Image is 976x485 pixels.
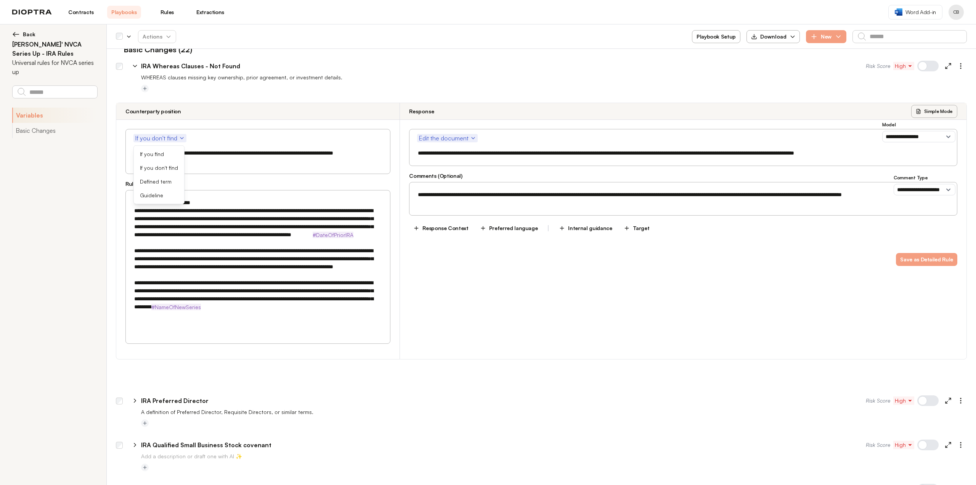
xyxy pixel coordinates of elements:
[409,108,434,115] h3: Response
[882,131,955,142] select: Model
[12,31,20,38] img: left arrow
[882,122,955,128] h3: Model
[150,6,184,19] a: Rules
[949,5,964,20] button: Profile menu
[107,6,141,19] a: Playbooks
[141,419,149,427] button: Add tag
[141,440,271,450] p: IRA Qualified Small Business Stock covenant
[134,189,184,202] button: Guideline
[138,30,176,43] button: Actions
[64,6,98,19] a: Contracts
[419,134,476,143] span: Edit the document
[888,5,942,19] a: Word Add-in
[12,108,97,123] button: Variables
[893,396,914,405] button: High
[895,441,913,449] span: High
[409,222,472,235] button: Response Context
[116,44,192,55] h1: Basic Changes (22)
[151,304,201,310] strong: #NameOfNewSeries
[905,8,936,16] span: Word Add-in
[894,175,955,181] h3: Comment Type
[746,30,800,43] button: Download
[141,408,967,416] p: A definition of Preferred Director, Requisite Directors, or similar terms.
[866,62,890,70] span: Risk Score
[141,61,240,71] p: IRA Whereas Clauses - Not Found
[134,161,184,175] button: If you don't find
[193,6,227,19] a: Extractions
[23,31,35,38] span: Back
[141,453,242,459] span: Add a description or draft one with AI ✨
[895,62,913,70] span: High
[620,222,654,235] button: Target
[896,253,957,266] button: Save as Detailed Rule
[313,232,353,238] strong: #DateOfPriorIRA
[125,180,390,188] h3: Rule Context
[134,175,184,189] button: Defined term
[12,40,97,58] h2: [PERSON_NAME]' NVCA Series Up - IRA Rules
[476,222,542,235] button: Preferred language
[866,397,890,404] span: Risk Score
[141,464,149,471] button: Add tag
[141,85,149,92] button: Add tag
[12,123,97,138] button: Basic Changes
[12,58,97,76] p: Universal rules for NVCA series up
[12,10,52,15] img: logo
[141,396,209,405] p: IRA Preferred Director
[409,172,957,180] h3: Comments (Optional)
[133,134,186,142] button: If you don't find
[893,62,914,70] button: High
[692,30,740,43] button: Playbook Setup
[12,31,97,38] button: Back
[555,222,616,235] button: Internal guidance
[134,147,184,161] button: If you find
[116,33,123,40] div: Select all
[895,8,902,16] img: word
[141,74,967,81] p: WHEREAS clauses missing key ownership, prior agreement, or investment details.
[751,33,787,40] div: Download
[911,105,957,118] button: Simple Mode
[136,30,178,44] span: Actions
[125,108,181,115] h3: Counterparty position
[417,134,478,142] button: Edit the document
[866,441,890,449] span: Risk Score
[135,134,185,143] span: If you don't find
[894,184,955,195] select: Comment Type
[893,441,914,449] button: High
[806,30,846,43] button: New
[895,397,913,404] span: High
